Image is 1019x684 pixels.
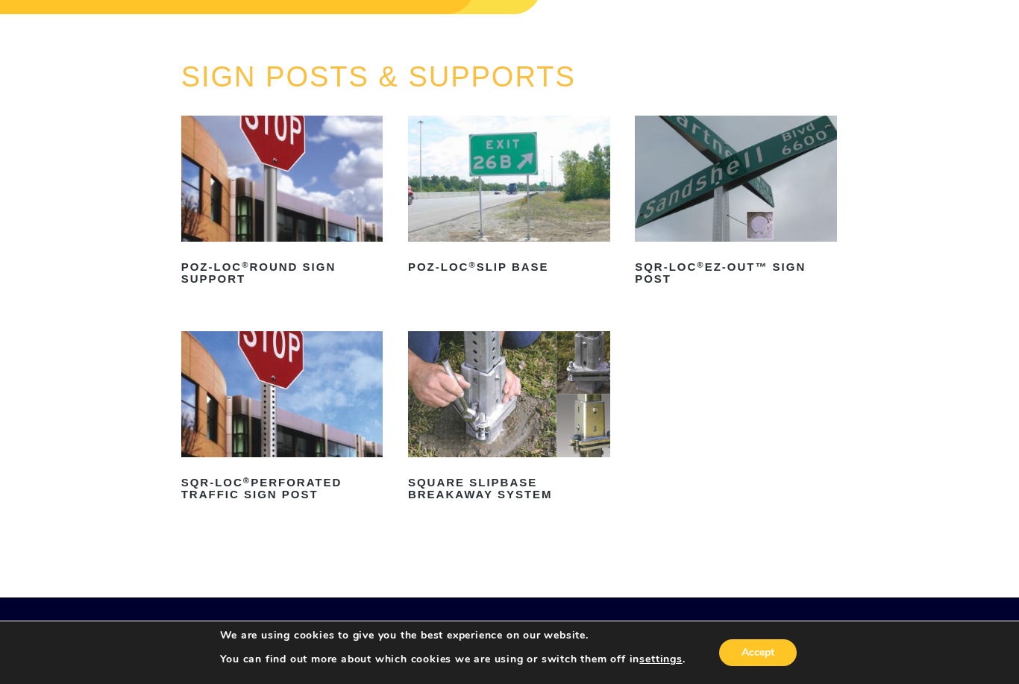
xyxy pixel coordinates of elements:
[243,476,251,485] sup: ®
[635,255,837,291] h2: SQR-LOC EZ-Out™ Sign Post
[408,116,610,279] a: POZ-LOC®Slip Base
[220,653,686,666] p: You can find out more about which cookies we are using or switch them off in .
[697,260,704,269] sup: ®
[408,255,610,279] h2: POZ-LOC Slip Base
[181,331,383,506] a: SQR-LOC®Perforated Traffic Sign Post
[639,653,682,666] button: settings
[181,61,576,92] a: SIGN POSTS & SUPPORTS
[220,629,686,642] p: We are using cookies to give you the best experience on our website.
[408,331,610,506] a: Square Slipbase Breakaway System
[242,260,249,269] sup: ®
[719,639,797,666] button: Accept
[181,471,383,506] h2: SQR-LOC Perforated Traffic Sign Post
[468,260,476,269] sup: ®
[181,255,383,291] h2: POZ-LOC Round Sign Support
[635,116,837,291] a: SQR-LOC®EZ-Out™ Sign Post
[408,471,610,506] h2: Square Slipbase Breakaway System
[181,116,383,291] a: POZ-LOC®Round Sign Support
